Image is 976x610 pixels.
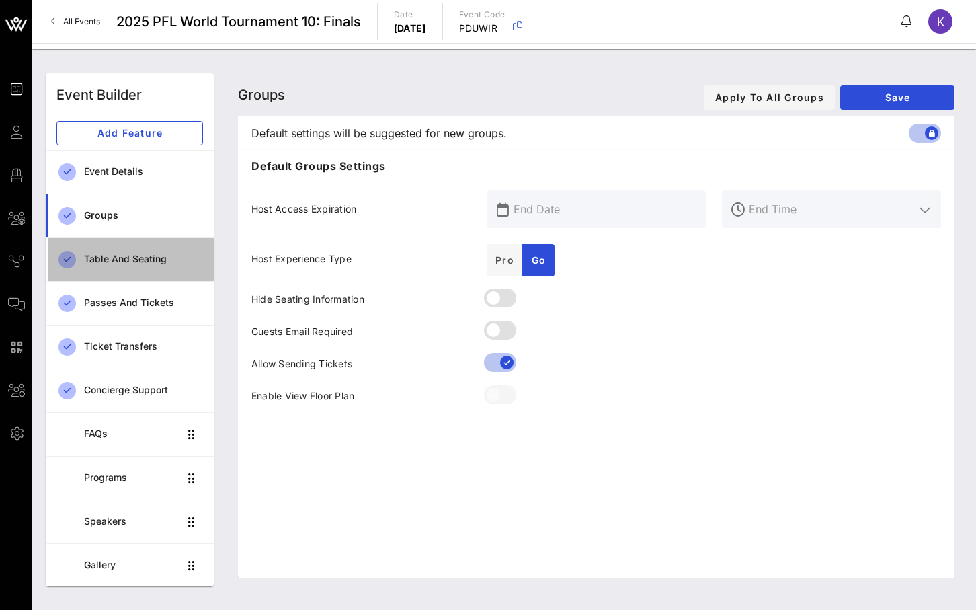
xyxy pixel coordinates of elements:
[251,252,352,266] span: Host Experience Type
[46,194,214,237] a: Groups
[56,121,203,145] button: Add Feature
[937,15,944,28] span: K
[840,85,954,110] button: Save
[928,9,952,34] div: K
[530,254,546,266] span: Go
[704,85,835,110] button: Apply To All Groups
[251,125,507,141] span: Default settings will be suggested for new groups.
[43,11,108,32] a: All Events
[394,8,426,22] p: Date
[715,91,824,103] span: Apply To All Groups
[459,8,505,22] p: Event Code
[46,150,214,194] a: Event Details
[251,293,364,306] span: Hide Seating Information
[84,516,179,527] div: Speakers
[84,385,203,396] div: Concierge Support
[84,297,203,309] div: Passes and Tickets
[84,166,203,178] div: Event Details
[116,11,361,32] span: 2025 PFL World Tournament 10: Finals
[84,210,203,221] div: Groups
[251,389,355,403] span: Enable View Floor Plan
[46,500,214,543] a: Speakers
[495,254,514,266] span: Pro
[251,202,357,216] span: Host Access Expiration
[84,560,179,571] div: Gallery
[46,237,214,281] a: Table and Seating
[68,127,192,139] span: Add Feature
[514,198,698,220] input: End Date
[46,369,214,412] a: Concierge Support
[251,357,352,371] span: Allow Sending Tickets
[84,341,203,352] div: Ticket Transfers
[84,428,179,440] div: FAQs
[238,87,285,103] span: Groups
[394,22,426,35] p: [DATE]
[46,456,214,500] a: Programs
[84,472,179,484] div: Programs
[497,203,509,217] button: prepend icon
[459,22,505,35] p: PDUWIR
[56,85,142,105] div: Event Builder
[84,254,203,265] div: Table and Seating
[46,325,214,369] a: Ticket Transfers
[63,16,100,26] span: All Events
[46,412,214,456] a: FAQs
[851,91,944,103] span: Save
[46,543,214,587] a: Gallery
[251,158,941,174] p: Default Groups Settings
[487,244,522,276] button: Pro
[522,244,555,276] button: Go
[251,325,353,338] span: Guests Email Required
[749,198,914,220] input: End Time
[46,281,214,325] a: Passes and Tickets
